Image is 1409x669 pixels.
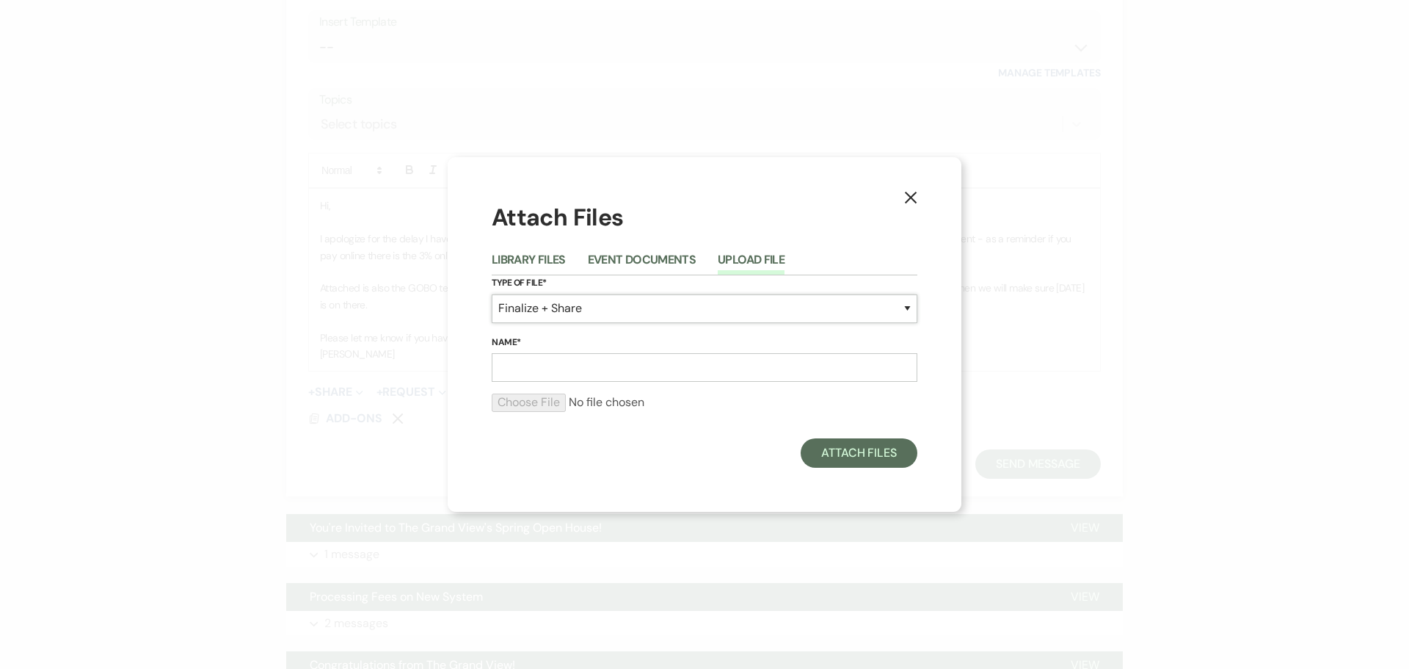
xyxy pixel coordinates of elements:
[588,254,696,275] button: Event Documents
[492,335,917,351] label: Name*
[492,275,917,292] label: Type of File*
[492,201,917,234] h1: Attach Files
[801,438,917,468] button: Attach Files
[492,254,566,275] button: Library Files
[718,254,784,275] button: Upload File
